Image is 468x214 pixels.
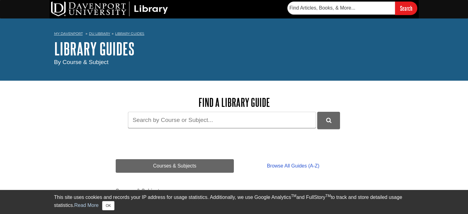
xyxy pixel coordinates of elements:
[287,2,395,14] input: Find Articles, Books, & More...
[54,31,83,36] a: My Davenport
[102,201,114,210] button: Close
[395,2,417,15] input: Search
[115,31,144,36] a: Library Guides
[54,194,414,210] div: This site uses cookies and records your IP address for usage statistics. Additionally, we use Goo...
[326,118,331,123] i: Search Library Guides
[291,194,296,198] sup: TM
[74,203,98,208] a: Read More
[51,2,168,16] img: DU Library
[54,58,414,67] div: By Course & Subject
[89,31,110,36] a: DU Library
[116,96,353,109] h2: Find a Library Guide
[287,2,417,15] form: Searches DU Library's articles, books, and more
[116,159,234,173] a: Courses & Subjects
[326,194,331,198] sup: TM
[234,159,352,173] a: Browse All Guides (A-Z)
[54,39,414,58] h1: Library Guides
[54,30,414,39] nav: breadcrumb
[128,112,316,128] input: Search by Course or Subject...
[116,188,353,196] h2: Courses & Subjects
